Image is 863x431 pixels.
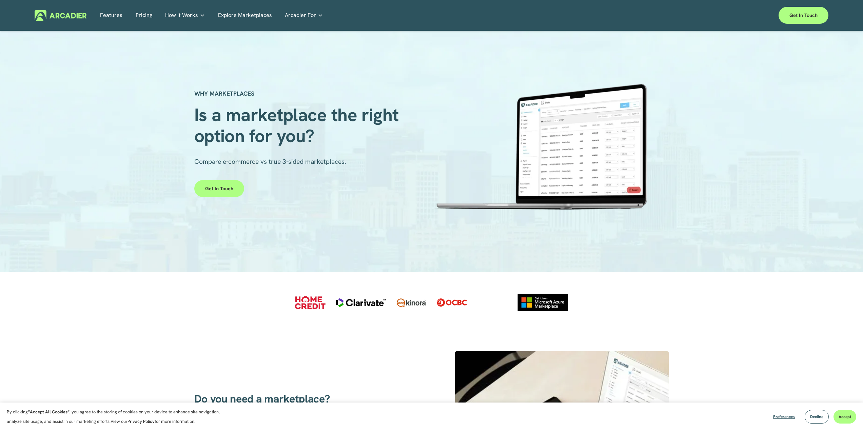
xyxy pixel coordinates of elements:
[285,10,323,21] a: folder dropdown
[194,103,404,148] span: Is a marketplace the right option for you?
[194,90,254,97] strong: WHY MARKETPLACES
[136,10,152,21] a: Pricing
[194,180,244,197] a: Get in touch
[768,410,800,424] button: Preferences
[128,418,155,424] a: Privacy Policy
[218,10,272,21] a: Explore Marketplaces
[779,7,828,24] a: Get in touch
[28,409,70,415] strong: “Accept All Cookies”
[773,414,795,419] span: Preferences
[285,11,316,20] span: Arcadier For
[100,10,122,21] a: Features
[165,10,205,21] a: folder dropdown
[165,11,198,20] span: How It Works
[805,410,829,424] button: Decline
[833,410,856,424] button: Accept
[35,10,86,21] img: Arcadier
[7,407,227,426] p: By clicking , you agree to the storing of cookies on your device to enhance site navigation, anal...
[194,157,346,166] span: Compare e-commerce vs true 3-sided marketplaces.
[839,414,851,419] span: Accept
[194,392,330,406] span: Do you need a marketplace?
[810,414,823,419] span: Decline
